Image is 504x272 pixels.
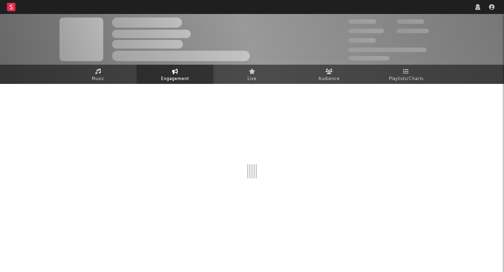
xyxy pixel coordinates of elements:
span: 300,000 [348,19,376,24]
a: Music [59,65,136,84]
a: Audience [290,65,367,84]
span: 100,000 [348,38,376,43]
span: 100,000 [397,19,424,24]
span: 50,000,000 [348,29,384,33]
span: Music [92,75,105,83]
span: Playlists/Charts [389,75,423,83]
a: Engagement [136,65,213,84]
span: Audience [318,75,340,83]
span: Jump Score: 85.0 [348,56,390,60]
span: Live [247,75,257,83]
span: 50,000,000 Monthly Listeners [348,48,427,52]
a: Live [213,65,290,84]
span: 1,000,000 [397,29,429,33]
a: Playlists/Charts [367,65,444,84]
span: Engagement [161,75,189,83]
